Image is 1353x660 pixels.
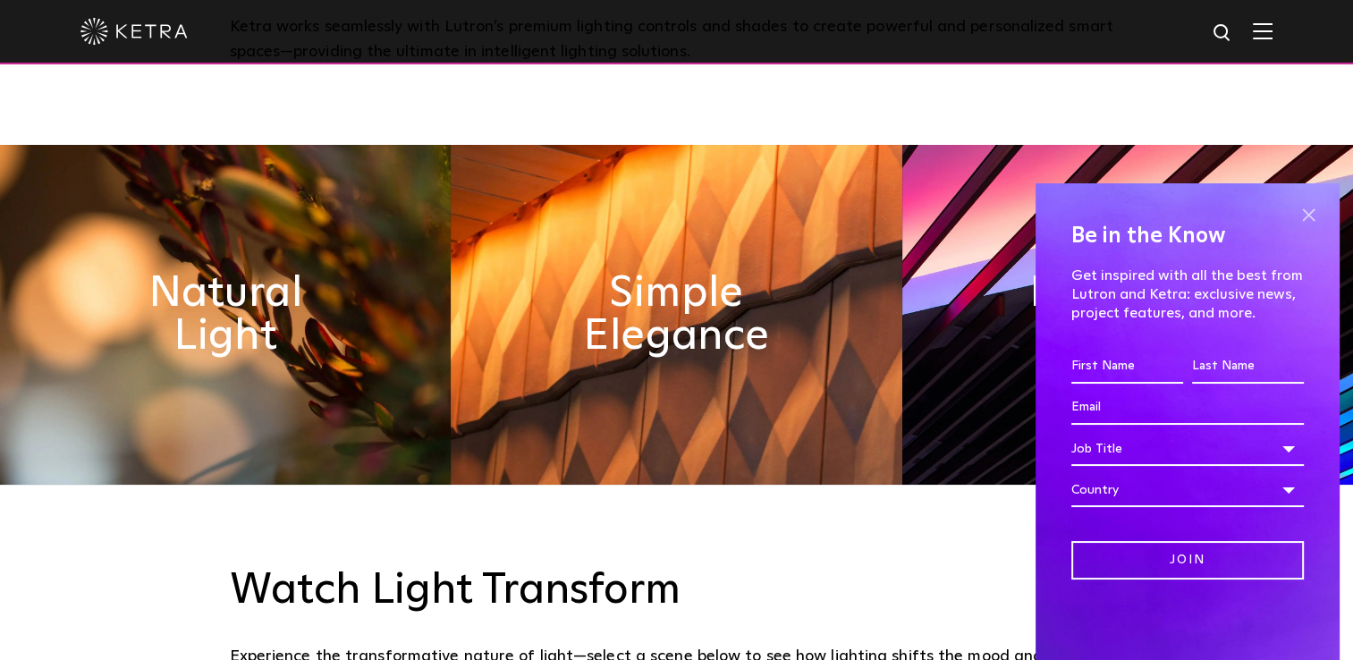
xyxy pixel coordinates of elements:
p: Get inspired with all the best from Lutron and Ketra: exclusive news, project features, and more. [1071,267,1304,322]
img: flexible_timeless_ketra [902,145,1353,485]
input: First Name [1071,350,1183,384]
h4: Be in the Know [1071,219,1304,253]
div: Country [1071,473,1304,507]
div: Job Title [1071,432,1304,466]
h2: Flexible & Timeless [1015,272,1240,358]
input: Email [1071,391,1304,425]
h2: Simple Elegance [563,272,789,358]
h2: Natural Light [113,272,338,358]
input: Join [1071,541,1304,580]
img: ketra-logo-2019-white [80,18,188,45]
img: simple_elegance [451,145,901,485]
img: search icon [1212,22,1234,45]
h3: Watch Light Transform [230,565,1124,617]
input: Last Name [1192,350,1304,384]
img: Hamburger%20Nav.svg [1253,22,1273,39]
